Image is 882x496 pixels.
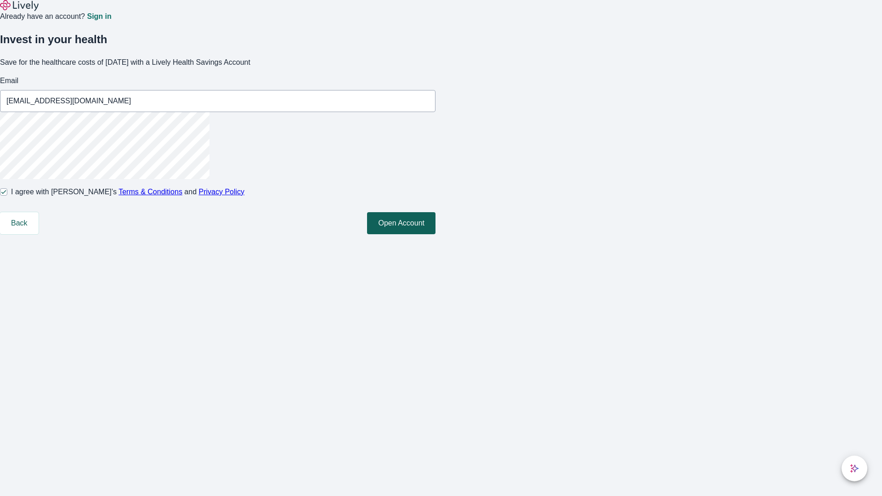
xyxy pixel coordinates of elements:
button: chat [842,456,867,481]
svg: Lively AI Assistant [850,464,859,473]
a: Privacy Policy [199,188,245,196]
span: I agree with [PERSON_NAME]’s and [11,186,244,197]
a: Terms & Conditions [119,188,182,196]
button: Open Account [367,212,435,234]
a: Sign in [87,13,111,20]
